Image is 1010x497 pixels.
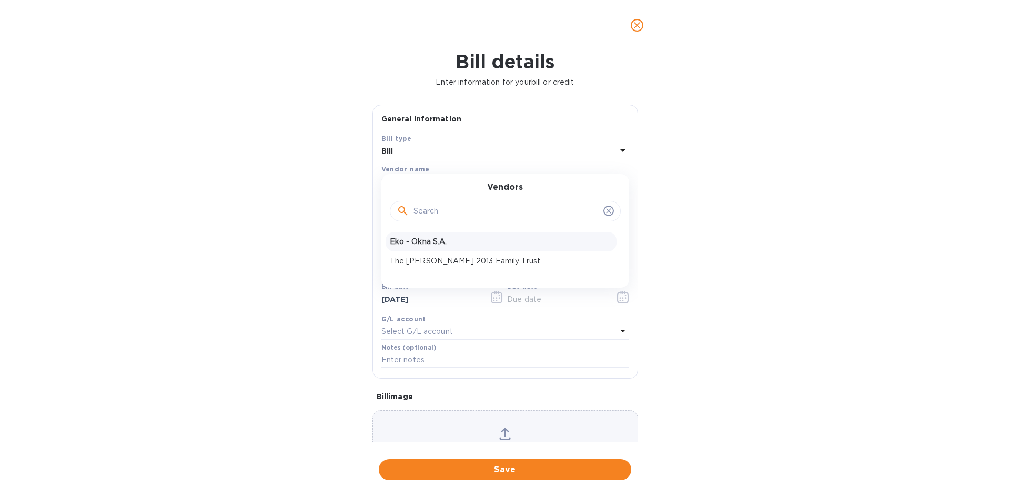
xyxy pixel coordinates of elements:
[377,391,634,402] p: Bill image
[390,256,612,267] p: The [PERSON_NAME] 2013 Family Trust
[413,204,599,219] input: Search
[381,165,430,173] b: Vendor name
[381,147,393,155] b: Bill
[624,13,650,38] button: close
[381,291,481,307] input: Select date
[381,315,426,323] b: G/L account
[387,463,623,476] span: Save
[8,50,1002,73] h1: Bill details
[381,135,412,143] b: Bill type
[379,459,631,480] button: Save
[507,291,607,307] input: Due date
[381,176,455,187] p: Select vendor name
[507,284,537,290] label: Due date
[8,77,1002,88] p: Enter information for your bill or credit
[390,236,612,247] p: Eko - Okna S.A.
[381,344,437,351] label: Notes (optional)
[381,115,462,123] b: General information
[381,284,409,290] label: Bill date
[487,182,523,192] h3: Vendors
[381,326,453,337] p: Select G/L account
[381,352,629,368] input: Enter notes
